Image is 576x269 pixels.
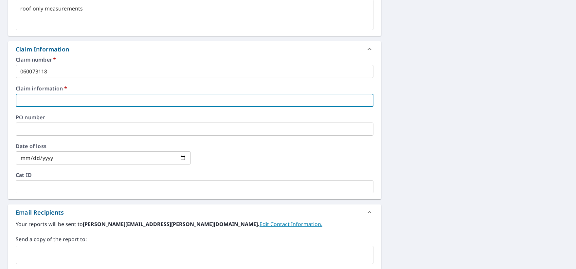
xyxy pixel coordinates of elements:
[83,221,260,228] b: [PERSON_NAME][EMAIL_ADDRESS][PERSON_NAME][DOMAIN_NAME].
[16,220,373,228] label: Your reports will be sent to
[16,144,191,149] label: Date of loss
[16,86,373,91] label: Claim information
[16,115,373,120] label: PO number
[8,41,381,57] div: Claim Information
[260,221,322,228] a: EditContactInfo
[16,208,64,217] div: Email Recipients
[16,57,373,62] label: Claim number
[8,204,381,220] div: Email Recipients
[20,6,369,24] textarea: roof only measurements
[16,45,69,54] div: Claim Information
[16,235,373,243] label: Send a copy of the report to:
[16,172,373,178] label: Cat ID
